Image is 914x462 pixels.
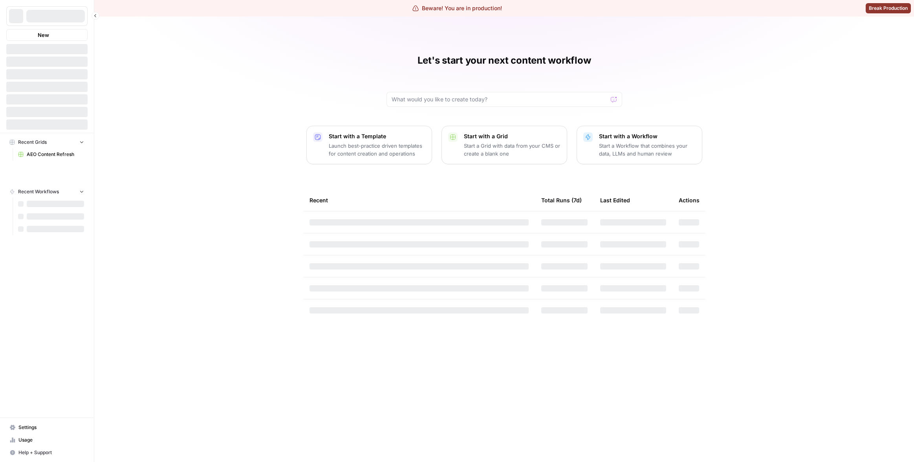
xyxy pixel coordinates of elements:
a: Settings [6,421,88,434]
span: Help + Support [18,449,84,456]
button: Recent Grids [6,136,88,148]
span: AEO Content Refresh [27,151,84,158]
span: Break Production [869,5,908,12]
p: Launch best-practice driven templates for content creation and operations [329,142,425,158]
button: Break Production [866,3,911,13]
span: New [38,31,49,39]
p: Start a Grid with data from your CMS or create a blank one [464,142,560,158]
button: Start with a WorkflowStart a Workflow that combines your data, LLMs and human review [577,126,702,164]
button: Help + Support [6,446,88,459]
h1: Let's start your next content workflow [418,54,591,67]
p: Start with a Workflow [599,132,696,140]
input: What would you like to create today? [392,95,608,103]
div: Last Edited [600,189,630,211]
div: Total Runs (7d) [541,189,582,211]
p: Start a Workflow that combines your data, LLMs and human review [599,142,696,158]
span: Recent Grids [18,139,47,146]
p: Start with a Grid [464,132,560,140]
a: Usage [6,434,88,446]
a: AEO Content Refresh [15,148,88,161]
div: Actions [679,189,700,211]
div: Recent [310,189,529,211]
span: Usage [18,436,84,444]
p: Start with a Template [329,132,425,140]
button: Recent Workflows [6,186,88,198]
div: Beware! You are in production! [412,4,502,12]
button: Start with a TemplateLaunch best-practice driven templates for content creation and operations [306,126,432,164]
span: Recent Workflows [18,188,59,195]
span: Settings [18,424,84,431]
button: Start with a GridStart a Grid with data from your CMS or create a blank one [441,126,567,164]
button: New [6,29,88,41]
